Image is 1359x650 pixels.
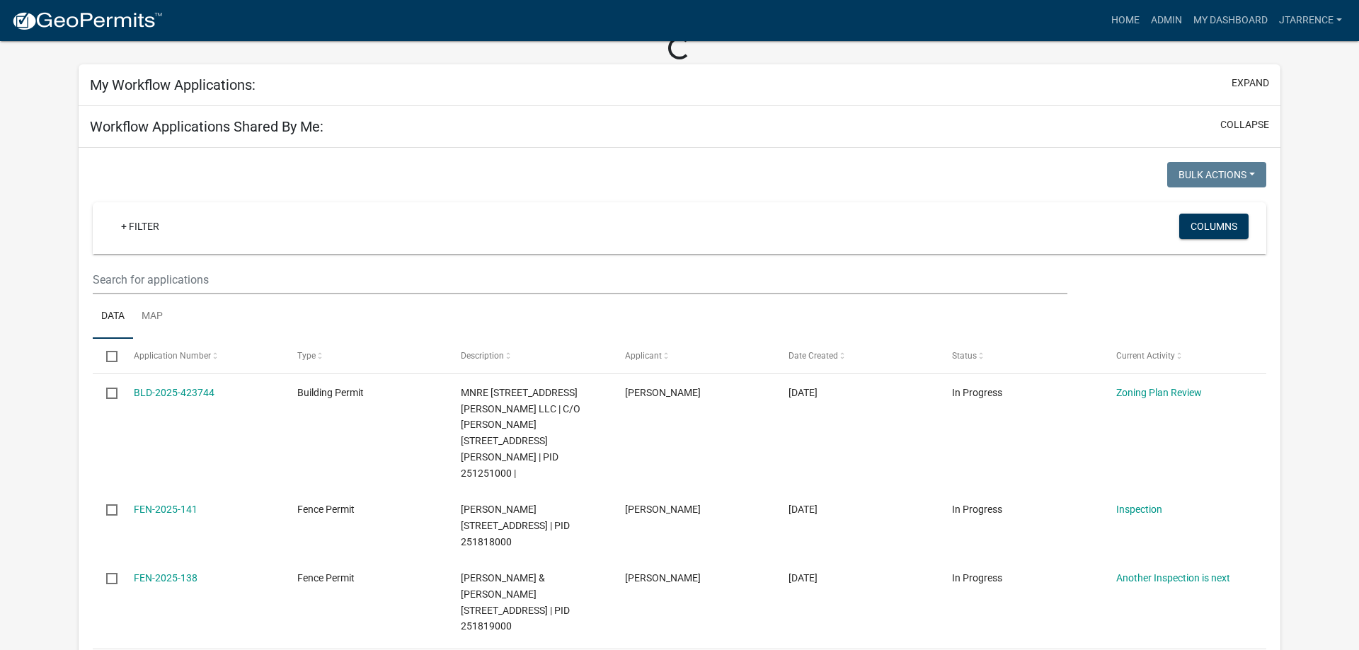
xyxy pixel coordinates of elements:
datatable-header-cell: Type [284,339,447,373]
button: expand [1232,76,1269,91]
datatable-header-cell: Application Number [120,339,283,373]
span: In Progress [952,504,1002,515]
datatable-header-cell: Current Activity [1103,339,1266,373]
datatable-header-cell: Select [93,339,120,373]
span: Fence Permit [297,504,355,515]
datatable-header-cell: Status [939,339,1102,373]
a: Admin [1145,7,1188,34]
span: Application Number [134,351,211,361]
span: OLSON, CRAIG & CHERYL 734 SHORE ACRES RD, Houston County | PID 251819000 [461,572,570,632]
span: Type [297,351,316,361]
input: Search for applications [93,265,1067,294]
span: Current Activity [1116,351,1175,361]
a: Map [133,294,171,339]
span: 05/04/2025 [789,572,818,584]
a: Another Inspection is next [1116,572,1230,584]
span: In Progress [952,572,1002,584]
a: FEN-2025-141 [134,504,197,515]
a: Data [93,294,133,339]
span: 05/20/2025 [789,387,818,398]
span: MNRE 270 STRUPP AVE LLC | C/O JEREMY HAGAN 270 STRUPP AVE, Houston County | PID 251251000 | [461,387,580,479]
span: Description [461,351,504,361]
span: Brett Stanek [625,387,701,398]
span: In Progress [952,387,1002,398]
datatable-header-cell: Date Created [775,339,939,373]
span: Status [952,351,977,361]
span: Date Created [789,351,838,361]
a: Zoning Plan Review [1116,387,1202,398]
span: Building Permit [297,387,364,398]
span: 05/06/2025 [789,504,818,515]
datatable-header-cell: Applicant [612,339,775,373]
a: FEN-2025-138 [134,572,197,584]
button: collapse [1220,117,1269,132]
datatable-header-cell: Description [447,339,611,373]
a: Home [1106,7,1145,34]
span: JOHNSON,SALLY A 730 SHORE ACRES RD, Houston County | PID 251818000 [461,504,570,547]
button: Bulk Actions [1167,162,1266,187]
button: Columns [1179,214,1249,239]
h5: My Workflow Applications: [90,76,256,93]
span: Applicant [625,351,662,361]
a: My Dashboard [1188,7,1273,34]
span: Sally Johnson [625,504,701,515]
a: Inspection [1116,504,1162,515]
span: Craig A. Olson [625,572,701,584]
span: Fence Permit [297,572,355,584]
h5: Workflow Applications Shared By Me: [90,118,323,135]
a: + Filter [110,214,171,239]
a: BLD-2025-423744 [134,387,214,398]
a: jtarrence [1273,7,1348,34]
